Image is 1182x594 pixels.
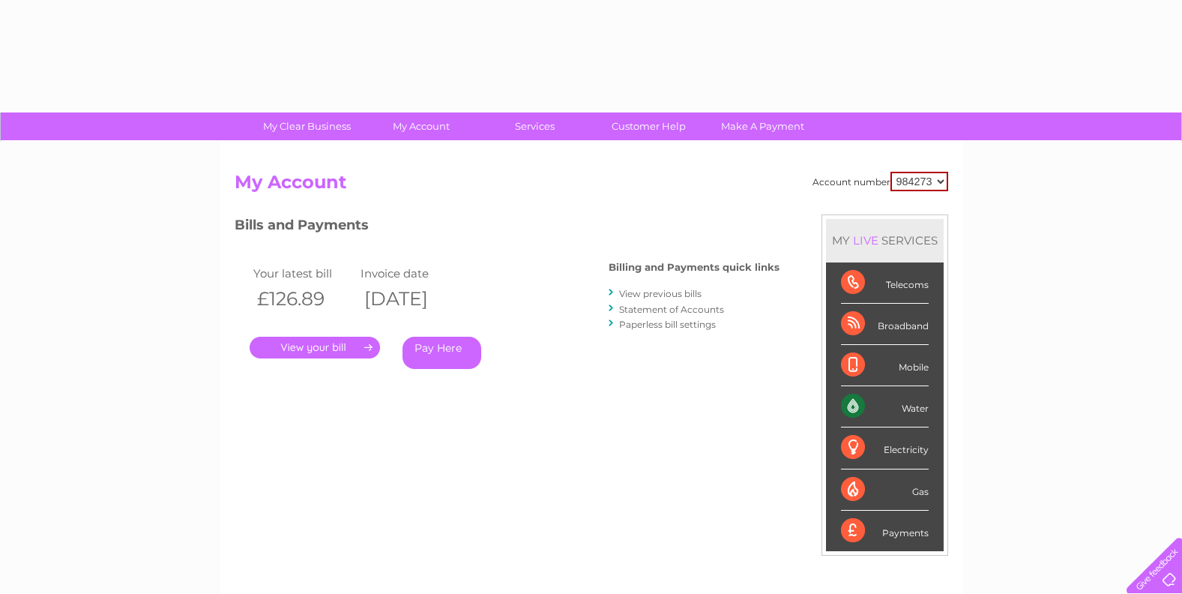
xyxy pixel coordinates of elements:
div: LIVE [850,233,881,247]
h3: Bills and Payments [235,214,780,241]
h2: My Account [235,172,948,200]
a: Paperless bill settings [619,319,716,330]
a: Pay Here [402,337,481,369]
div: Broadband [841,304,929,345]
th: [DATE] [357,283,465,314]
div: Mobile [841,345,929,386]
div: Water [841,386,929,427]
a: My Clear Business [245,112,369,140]
a: Customer Help [587,112,711,140]
a: . [250,337,380,358]
div: Gas [841,469,929,511]
div: Account number [812,172,948,191]
a: Statement of Accounts [619,304,724,315]
td: Your latest bill [250,263,358,283]
a: Make A Payment [701,112,824,140]
div: Payments [841,511,929,551]
td: Invoice date [357,263,465,283]
div: Electricity [841,427,929,469]
div: Telecoms [841,262,929,304]
a: My Account [359,112,483,140]
div: MY SERVICES [826,219,944,262]
a: View previous bills [619,288,702,299]
th: £126.89 [250,283,358,314]
a: Services [473,112,597,140]
h4: Billing and Payments quick links [609,262,780,273]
